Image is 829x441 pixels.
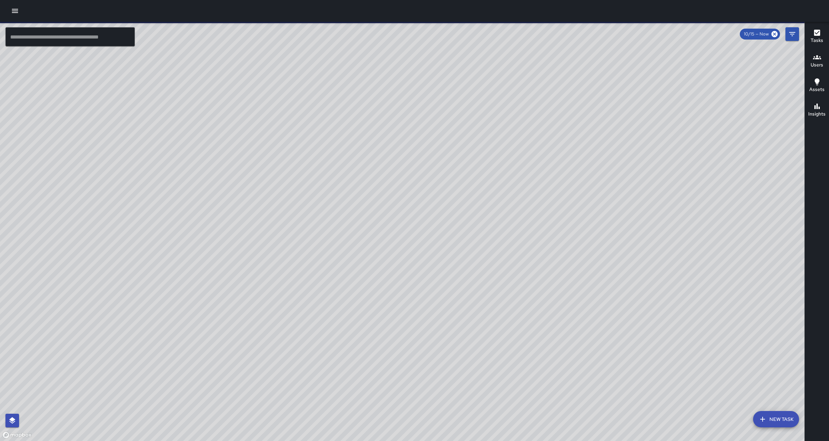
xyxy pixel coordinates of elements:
[805,25,829,49] button: Tasks
[811,37,823,44] h6: Tasks
[740,31,773,37] span: 10/15 — Now
[785,27,799,41] button: Filters
[805,98,829,123] button: Insights
[753,411,799,427] button: New Task
[805,74,829,98] button: Assets
[809,86,825,93] h6: Assets
[805,49,829,74] button: Users
[811,61,823,69] h6: Users
[808,110,826,118] h6: Insights
[740,29,780,40] div: 10/15 — Now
